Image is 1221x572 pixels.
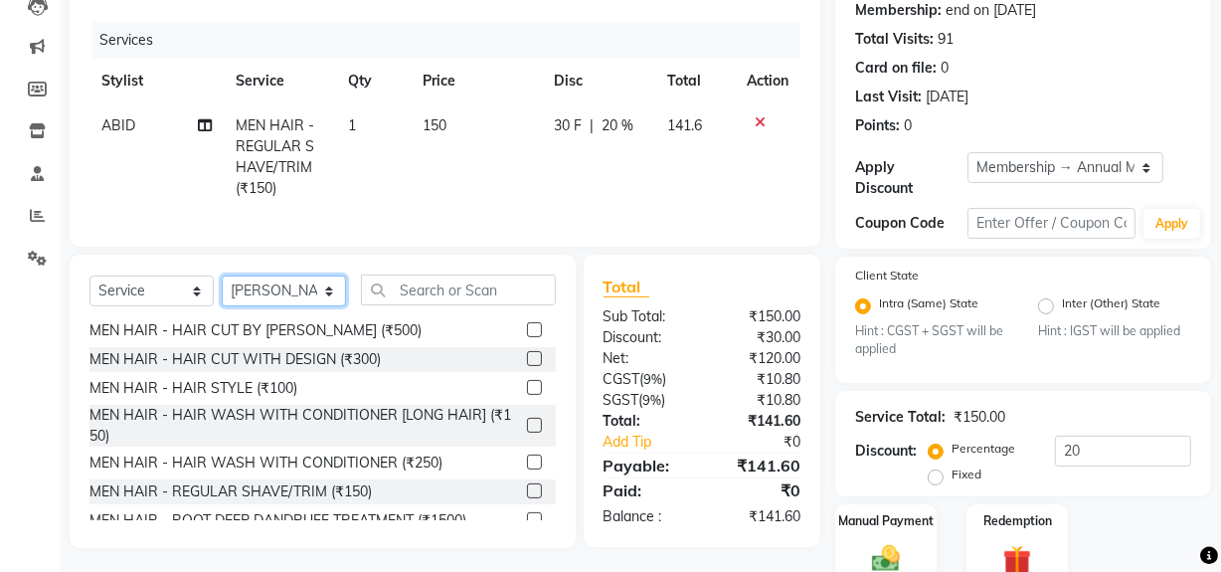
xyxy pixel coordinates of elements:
th: Action [735,59,800,103]
span: 1 [348,116,356,134]
span: 9% [644,371,663,387]
div: ₹30.00 [702,327,815,348]
div: MEN HAIR - HAIR CUT BY [PERSON_NAME] (₹500) [89,320,422,341]
label: Redemption [983,512,1052,530]
label: Percentage [952,440,1015,458]
div: Services [91,22,815,59]
div: Total: [589,411,702,432]
div: 0 [904,115,912,136]
span: 9% [643,392,662,408]
div: Coupon Code [855,213,967,234]
div: Balance : [589,506,702,527]
div: 0 [941,58,949,79]
div: ₹141.60 [702,454,815,477]
span: SGST [604,391,639,409]
div: MEN HAIR - ROOT DEEP DANDRUFF TREATMENT (₹1500) [89,510,466,531]
div: Apply Discount [855,157,967,199]
div: [DATE] [926,87,968,107]
th: Service [225,59,337,103]
div: MEN HAIR - REGULAR SHAVE/TRIM (₹150) [89,481,372,502]
input: Search or Scan [361,275,556,305]
th: Qty [336,59,411,103]
div: 91 [938,29,954,50]
span: MEN HAIR - REGULAR SHAVE/TRIM (₹150) [237,116,315,197]
div: ₹0 [702,478,815,502]
span: | [590,115,594,136]
th: Stylist [89,59,225,103]
span: 20 % [602,115,633,136]
span: 30 F [554,115,582,136]
span: 141.6 [667,116,702,134]
div: ₹120.00 [702,348,815,369]
div: Service Total: [855,407,946,428]
div: MEN HAIR - HAIR WASH WITH CONDITIONER [LONG HAIR] (₹150) [89,405,519,447]
span: ABID [101,116,135,134]
div: Paid: [589,478,702,502]
div: ₹141.60 [702,506,815,527]
div: ( ) [589,369,702,390]
div: Discount: [589,327,702,348]
div: Card on file: [855,58,937,79]
div: ₹141.60 [702,411,815,432]
span: CGST [604,370,640,388]
div: MEN HAIR - HAIR WASH WITH CONDITIONER (₹250) [89,453,442,474]
div: ₹150.00 [954,407,1005,428]
span: 150 [423,116,446,134]
small: Hint : IGST will be applied [1038,322,1191,340]
div: Sub Total: [589,306,702,327]
th: Total [655,59,735,103]
div: ₹10.80 [702,369,815,390]
a: Add Tip [589,432,721,453]
div: ( ) [589,390,702,411]
div: Last Visit: [855,87,922,107]
div: Points: [855,115,900,136]
label: Fixed [952,466,981,483]
div: Net: [589,348,702,369]
div: ₹0 [721,432,815,453]
span: Total [604,277,649,297]
label: Inter (Other) State [1062,294,1160,318]
input: Enter Offer / Coupon Code [967,208,1135,239]
small: Hint : CGST + SGST will be applied [855,322,1008,359]
div: MEN HAIR - HAIR STYLE (₹100) [89,378,297,399]
label: Manual Payment [838,512,934,530]
label: Client State [855,267,919,285]
div: ₹150.00 [702,306,815,327]
div: ₹10.80 [702,390,815,411]
div: Total Visits: [855,29,934,50]
div: MEN HAIR - HAIR CUT WITH DESIGN (₹300) [89,349,381,370]
div: Discount: [855,441,917,462]
th: Disc [542,59,655,103]
div: Payable: [589,454,702,477]
label: Intra (Same) State [879,294,978,318]
button: Apply [1143,209,1200,239]
th: Price [411,59,541,103]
